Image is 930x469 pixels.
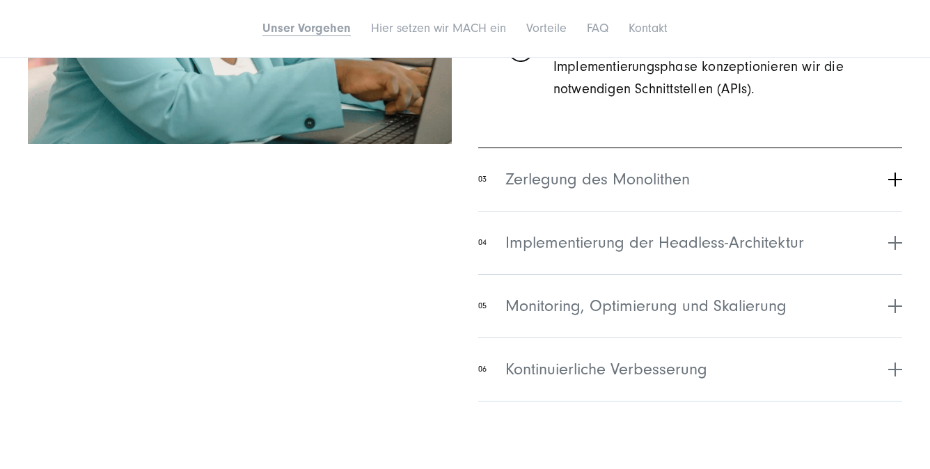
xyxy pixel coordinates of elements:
span: 06 [478,363,487,376]
span: 05 [478,300,487,312]
button: 05Monitoring, Optimierung und Skalierung [478,274,902,337]
a: Kontakt [629,21,668,35]
a: Hier setzen wir MACH ein [371,21,506,35]
span: 04 [478,237,487,249]
span: Kontinuierliche Verbesserung [505,357,707,382]
span: Implementierung der Headless-Architektur [505,230,804,255]
span: Monitoring, Optimierung und Skalierung [505,294,787,319]
button: 06Kontinuierliche Verbesserung [478,337,902,401]
a: Unser Vorgehen [262,21,351,35]
a: FAQ [587,21,608,35]
li: Noch vor der Implementierungsphase konzeptionieren wir die notwendigen Schnittstellen (APIs). [505,33,876,100]
a: Vorteile [526,21,567,35]
span: Zerlegung des Monolithen [505,167,690,192]
button: 03Zerlegung des Monolithen [478,148,902,211]
button: 04Implementierung der Headless-Architektur [478,211,902,274]
span: 03 [478,173,487,186]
